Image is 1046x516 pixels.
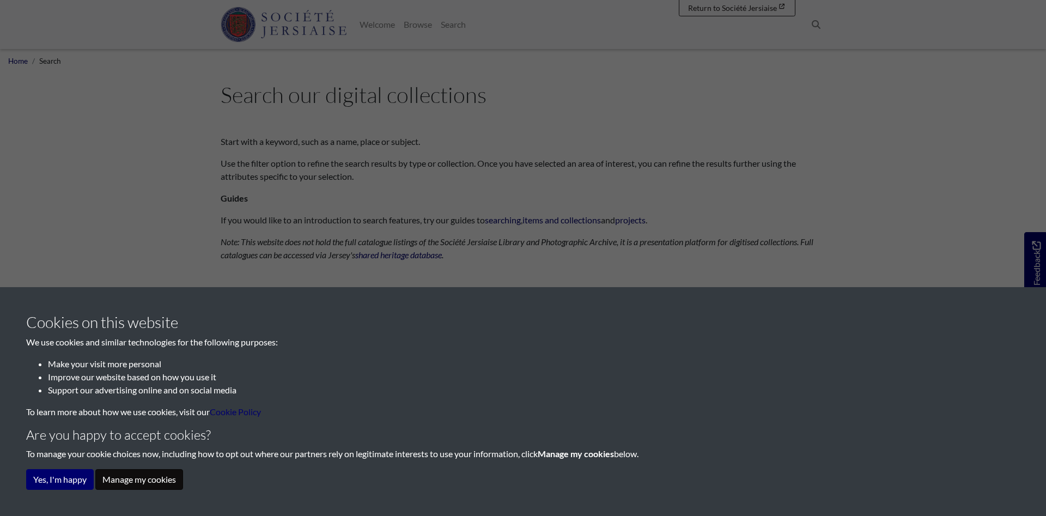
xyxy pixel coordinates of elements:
strong: Manage my cookies [538,448,614,459]
button: Yes, I'm happy [26,469,94,490]
p: To learn more about how we use cookies, visit our [26,405,1020,418]
h3: Cookies on this website [26,313,1020,332]
p: To manage your cookie choices now, including how to opt out where our partners rely on legitimate... [26,447,1020,460]
li: Support our advertising online and on social media [48,384,1020,397]
a: learn more about cookies [210,406,261,417]
li: Improve our website based on how you use it [48,371,1020,384]
li: Make your visit more personal [48,357,1020,371]
p: We use cookies and similar technologies for the following purposes: [26,336,1020,349]
h4: Are you happy to accept cookies? [26,427,1020,443]
button: Manage my cookies [95,469,183,490]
